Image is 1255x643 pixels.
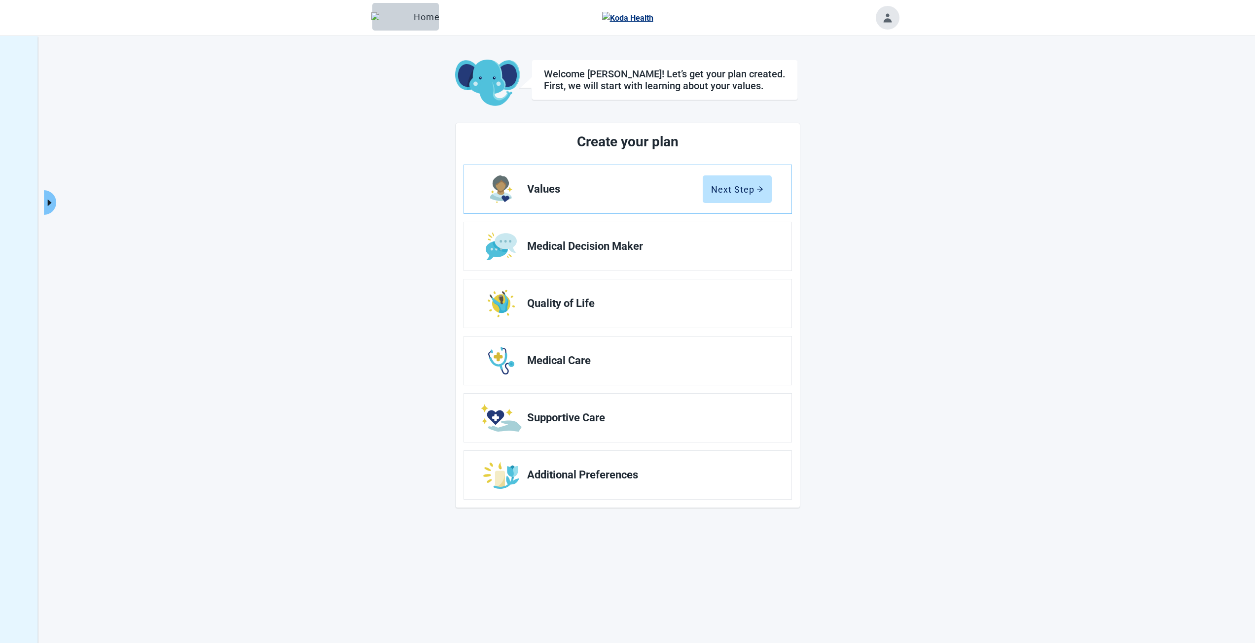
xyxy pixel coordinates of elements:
[527,298,764,309] span: Quality of Life
[380,12,431,22] div: Home
[602,12,653,24] img: Koda Health
[464,337,791,385] a: Edit Medical Care section
[703,175,772,203] button: Next Steparrow-right
[371,12,410,21] img: Elephant
[45,198,54,207] span: caret-right
[464,451,791,499] a: Edit Additional Preferences section
[711,184,763,194] div: Next Step
[357,60,899,508] main: Main content
[544,68,786,92] div: Welcome [PERSON_NAME]! Let’s get your plan created. First, we will start with learning about your...
[464,222,791,271] a: Edit Medical Decision Maker section
[756,186,763,193] span: arrow-right
[464,394,791,442] a: Edit Supportive Care section
[44,190,56,215] button: Expand menu
[527,183,703,195] span: Values
[464,279,791,328] a: Edit Quality of Life section
[527,412,764,424] span: Supportive Care
[372,3,439,31] button: ElephantHome
[455,60,520,107] img: Koda Elephant
[527,240,764,252] span: Medical Decision Maker
[464,165,791,213] a: Edit Values section
[876,6,899,30] button: Toggle account menu
[501,131,755,153] h2: Create your plan
[527,355,764,367] span: Medical Care
[527,469,764,481] span: Additional Preferences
